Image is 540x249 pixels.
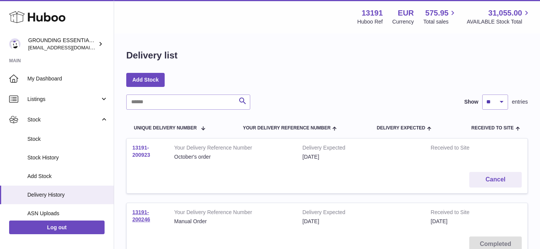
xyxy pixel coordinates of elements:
[467,18,531,25] span: AVAILABLE Stock Total
[27,96,100,103] span: Listings
[431,144,492,153] strong: Received to Site
[28,37,97,51] div: GROUNDING ESSENTIALS INTERNATIONAL SLU
[464,98,478,106] label: Show
[467,8,531,25] a: 31,055.00 AVAILABLE Stock Total
[302,153,419,161] div: [DATE]
[302,218,419,225] div: [DATE]
[425,8,448,18] span: 575.95
[377,126,425,131] span: Delivery Expected
[174,153,291,161] div: October's order
[174,209,291,218] strong: Your Delivery Reference Number
[512,98,528,106] span: entries
[174,144,291,153] strong: Your Delivery Reference Number
[357,18,383,25] div: Huboo Ref
[132,145,150,158] a: 13191-200923
[469,172,522,188] button: Cancel
[488,8,522,18] span: 31,055.00
[9,221,105,234] a: Log out
[362,8,383,18] strong: 13191
[27,191,108,199] span: Delivery History
[423,8,457,25] a: 575.95 Total sales
[27,116,100,123] span: Stock
[472,126,514,131] span: Received to Site
[132,209,150,222] a: 13191-200246
[27,210,108,217] span: ASN Uploads
[423,18,457,25] span: Total sales
[243,126,331,131] span: Your Delivery Reference Number
[126,73,165,87] a: Add Stock
[9,38,21,50] img: espenwkopperud@gmail.com
[28,44,112,50] span: [EMAIL_ADDRESS][DOMAIN_NAME]
[174,218,291,225] div: Manual Order
[431,218,448,224] span: [DATE]
[134,126,197,131] span: Unique Delivery Number
[398,8,414,18] strong: EUR
[302,144,419,153] strong: Delivery Expected
[27,75,108,82] span: My Dashboard
[27,173,108,180] span: Add Stock
[392,18,414,25] div: Currency
[27,154,108,161] span: Stock History
[431,209,492,218] strong: Received to Site
[302,209,419,218] strong: Delivery Expected
[27,136,108,143] span: Stock
[126,49,178,61] h1: Delivery list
